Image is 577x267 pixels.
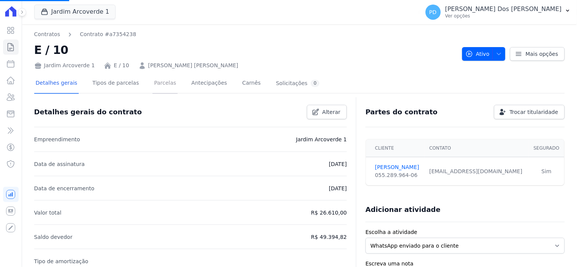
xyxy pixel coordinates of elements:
[526,50,558,58] span: Mais opções
[329,160,347,169] p: [DATE]
[466,47,490,61] span: Ativo
[34,30,60,38] a: Contratos
[307,105,347,119] a: Alterar
[420,2,577,23] button: PD [PERSON_NAME] Dos [PERSON_NAME] Ver opções
[429,167,524,175] div: [EMAIL_ADDRESS][DOMAIN_NAME]
[34,41,456,58] h2: E / 10
[34,74,79,94] a: Detalhes gerais
[296,135,347,144] p: Jardim Arcoverde 1
[34,257,89,266] p: Tipo de amortização
[323,108,341,116] span: Alterar
[153,74,178,94] a: Parcelas
[462,47,506,61] button: Ativo
[34,232,73,242] p: Saldo devedor
[494,105,565,119] a: Trocar titularidade
[80,30,136,38] a: Contrato #a7354238
[34,160,85,169] p: Data de assinatura
[190,74,229,94] a: Antecipações
[148,62,238,70] a: [PERSON_NAME] [PERSON_NAME]
[510,108,558,116] span: Trocar titularidade
[34,62,95,70] div: Jardim Arcoverde 1
[429,9,437,15] span: PD
[375,171,420,179] div: 055.289.964-06
[445,5,562,13] p: [PERSON_NAME] Dos [PERSON_NAME]
[510,47,565,61] a: Mais opções
[329,184,347,193] p: [DATE]
[375,163,420,171] a: [PERSON_NAME]
[311,232,347,242] p: R$ 49.394,82
[366,228,565,236] label: Escolha a atividade
[445,13,562,19] p: Ver opções
[34,30,456,38] nav: Breadcrumb
[34,5,116,19] button: Jardim Arcoverde 1
[34,135,80,144] p: Empreendimento
[34,107,142,117] h3: Detalhes gerais do contrato
[366,205,440,214] h3: Adicionar atividade
[241,74,262,94] a: Carnês
[311,80,320,87] div: 0
[366,107,438,117] h3: Partes do contrato
[276,80,320,87] div: Solicitações
[529,139,564,157] th: Segurado
[91,74,140,94] a: Tipos de parcelas
[34,208,62,217] p: Valor total
[34,30,137,38] nav: Breadcrumb
[275,74,321,94] a: Solicitações0
[311,208,347,217] p: R$ 26.610,00
[366,139,425,157] th: Cliente
[425,139,529,157] th: Contato
[34,184,95,193] p: Data de encerramento
[114,62,129,70] a: E / 10
[529,157,564,186] td: Sim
